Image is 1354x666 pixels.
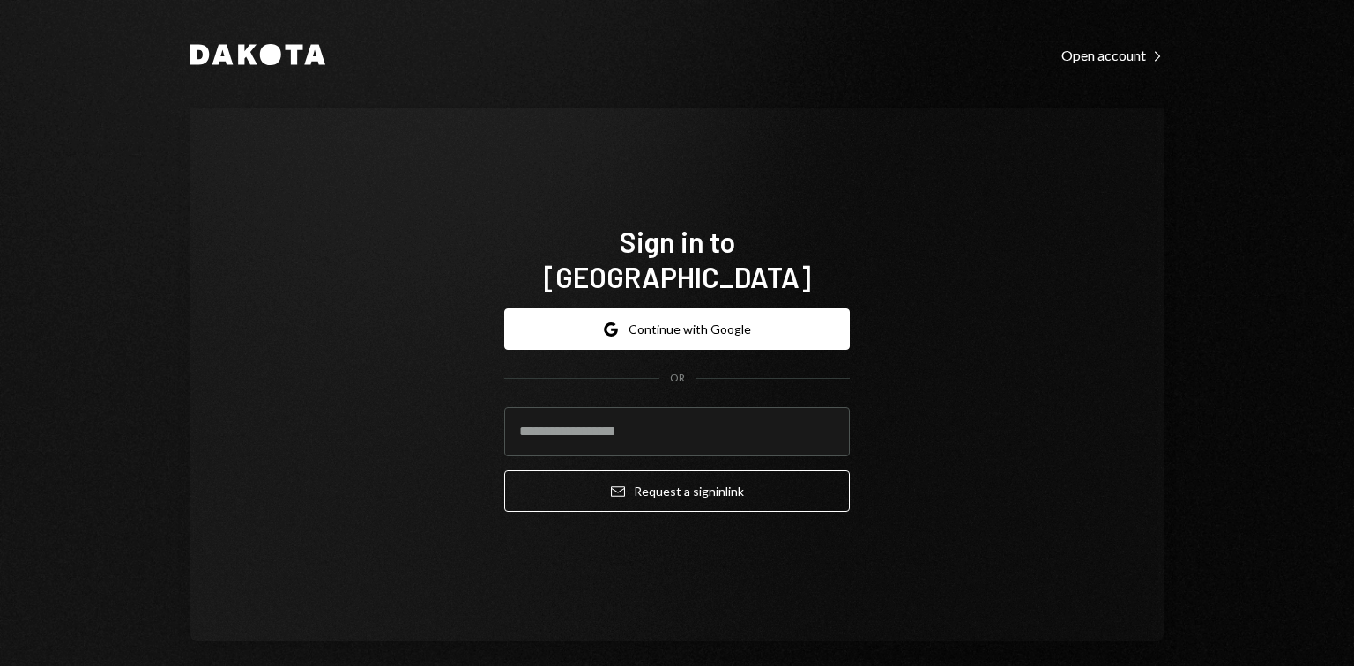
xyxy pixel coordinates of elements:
button: Request a signinlink [504,470,850,512]
button: Continue with Google [504,308,850,350]
a: Open account [1061,45,1164,64]
h1: Sign in to [GEOGRAPHIC_DATA] [504,224,850,294]
div: Open account [1061,47,1164,64]
div: OR [670,371,685,386]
